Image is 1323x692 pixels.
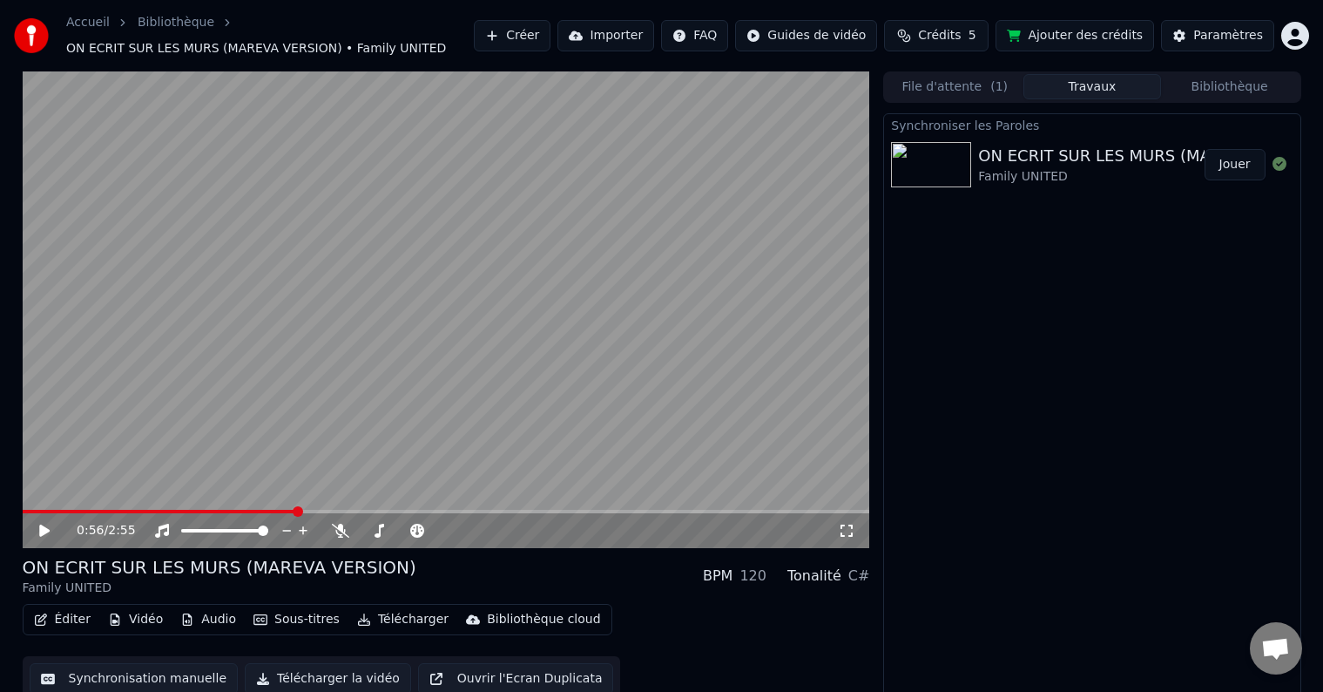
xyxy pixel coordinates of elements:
button: Crédits5 [884,20,989,51]
button: Jouer [1205,149,1266,180]
div: Family UNITED [23,580,416,597]
span: 5 [969,27,976,44]
img: youka [14,18,49,53]
div: Tonalité [787,566,841,587]
button: Vidéo [101,607,170,632]
div: / [77,522,118,539]
div: Paramètres [1193,27,1263,44]
div: 120 [739,566,766,587]
a: Ouvrir le chat [1250,622,1302,675]
div: ON ECRIT SUR LES MURS (MAREVA VERSION) [23,555,416,580]
button: Paramètres [1161,20,1274,51]
button: Travaux [1023,74,1161,99]
span: Crédits [918,27,961,44]
span: ( 1 ) [990,78,1008,96]
button: File d'attente [886,74,1023,99]
div: C# [848,566,870,587]
button: Sous-titres [246,607,347,632]
span: 0:56 [77,522,104,539]
div: Bibliothèque cloud [487,611,600,628]
span: 2:55 [108,522,135,539]
button: Créer [474,20,550,51]
span: ON ECRIT SUR LES MURS (MAREVA VERSION) • Family UNITED [66,40,446,58]
a: Bibliothèque [138,14,214,31]
button: Importer [557,20,654,51]
a: Accueil [66,14,110,31]
nav: breadcrumb [66,14,474,58]
button: Éditer [27,607,98,632]
div: BPM [703,566,732,587]
button: FAQ [661,20,728,51]
button: Audio [173,607,243,632]
div: Synchroniser les Paroles [884,114,1299,135]
button: Guides de vidéo [735,20,877,51]
button: Bibliothèque [1161,74,1299,99]
button: Ajouter des crédits [996,20,1154,51]
button: Télécharger [350,607,456,632]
